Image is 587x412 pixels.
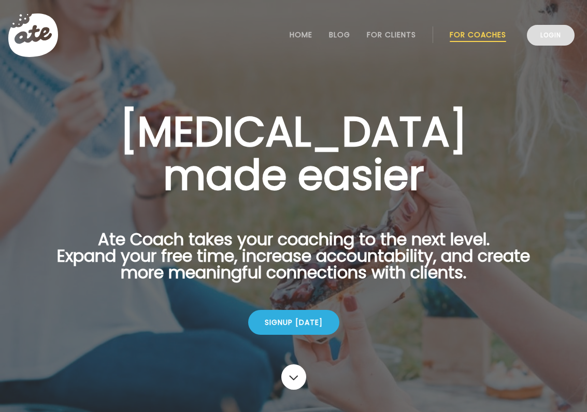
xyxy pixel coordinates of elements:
[450,31,506,39] a: For Coaches
[41,110,547,197] h1: [MEDICAL_DATA] made easier
[41,231,547,293] p: Ate Coach takes your coaching to the next level. Expand your free time, increase accountability, ...
[527,25,575,46] a: Login
[290,31,312,39] a: Home
[329,31,350,39] a: Blog
[367,31,416,39] a: For Clients
[248,310,339,335] div: Signup [DATE]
